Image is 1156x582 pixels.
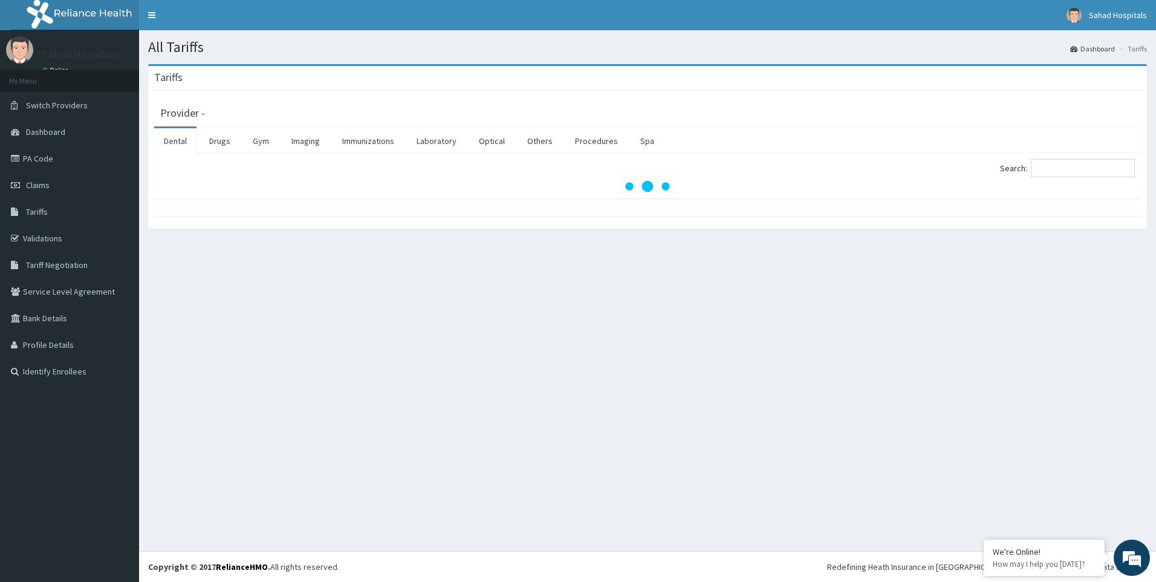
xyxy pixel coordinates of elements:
[243,128,279,154] a: Gym
[631,128,664,154] a: Spa
[160,108,205,119] h3: Provider -
[216,561,268,572] a: RelianceHMO
[26,100,88,111] span: Switch Providers
[1000,159,1135,177] label: Search:
[6,36,33,64] img: User Image
[1070,44,1115,54] a: Dashboard
[827,561,1147,573] div: Redefining Heath Insurance in [GEOGRAPHIC_DATA] using Telemedicine and Data Science!
[26,126,65,137] span: Dashboard
[282,128,330,154] a: Imaging
[993,546,1096,557] div: We're Online!
[42,66,71,74] a: Online
[1067,8,1082,23] img: User Image
[993,559,1096,569] p: How may I help you today?
[26,206,48,217] span: Tariffs
[148,561,270,572] strong: Copyright © 2017 .
[154,72,183,83] h3: Tariffs
[139,551,1156,582] footer: All rights reserved.
[200,128,240,154] a: Drugs
[565,128,628,154] a: Procedures
[518,128,562,154] a: Others
[26,260,88,270] span: Tariff Negotiation
[1031,159,1135,177] input: Search:
[333,128,404,154] a: Immunizations
[148,39,1147,55] h1: All Tariffs
[1089,10,1147,21] span: Sahad Hospitals
[42,49,119,60] p: Sahad Hospitals
[26,180,50,191] span: Claims
[469,128,515,154] a: Optical
[623,162,672,211] svg: audio-loading
[154,128,196,154] a: Dental
[407,128,466,154] a: Laboratory
[1116,44,1147,54] li: Tariffs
